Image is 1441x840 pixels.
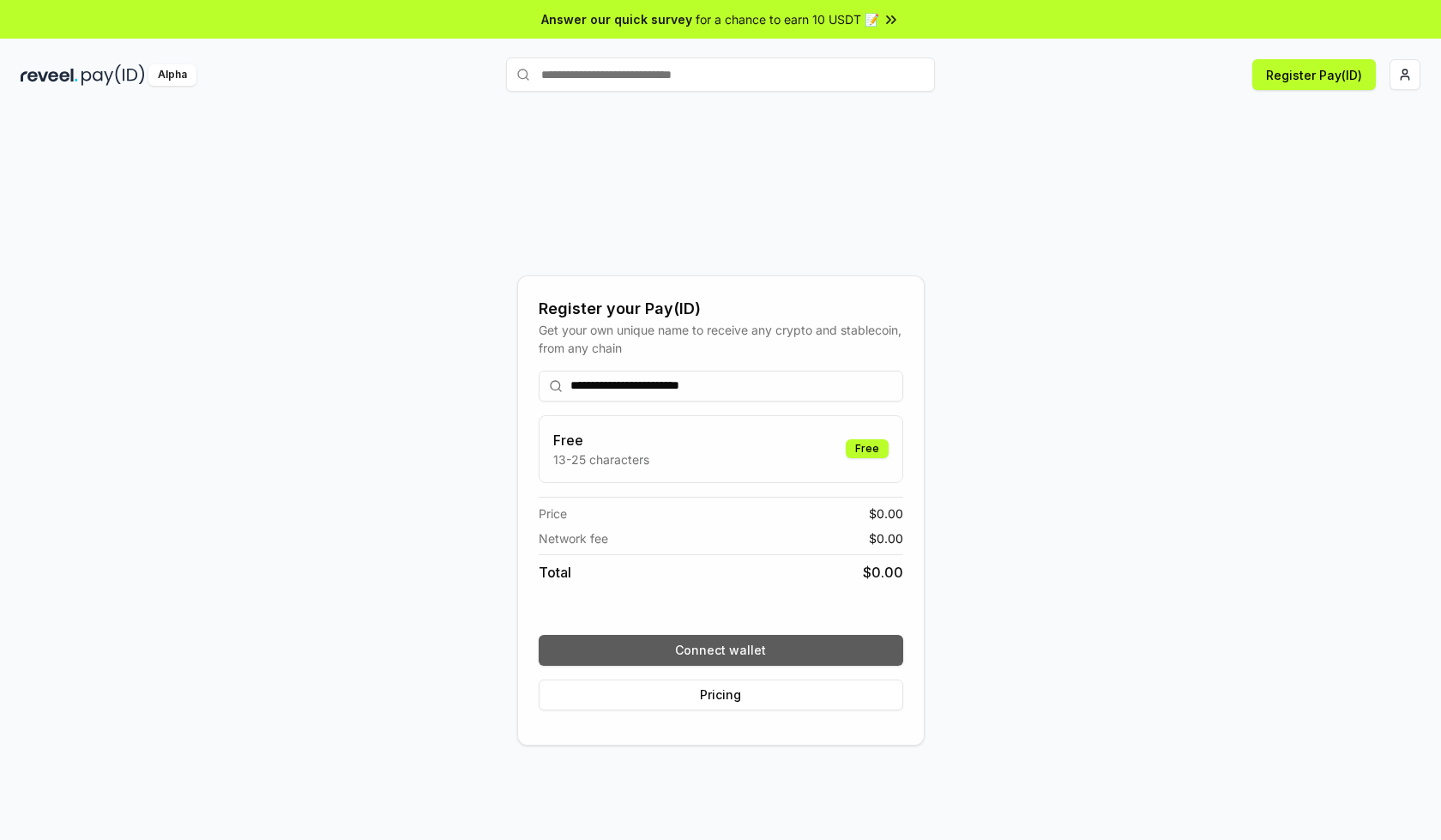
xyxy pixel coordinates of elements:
div: Free [846,439,889,458]
h3: Free [553,430,649,450]
span: $ 0.00 [869,529,903,547]
img: pay_id [81,64,145,86]
button: Pricing [539,680,903,710]
div: Register your Pay(ID) [539,297,903,321]
span: Total [539,562,571,583]
div: Get your own unique name to receive any crypto and stablecoin, from any chain [539,321,903,357]
span: $ 0.00 [863,562,903,583]
button: Connect wallet [539,635,903,666]
span: Answer our quick survey [541,10,692,28]
p: 13-25 characters [553,450,649,468]
span: for a chance to earn 10 USDT 📝 [696,10,879,28]
span: Network fee [539,529,608,547]
span: Price [539,505,567,523]
span: $ 0.00 [869,505,903,523]
img: reveel_dark [21,64,78,86]
div: Alpha [148,64,196,86]
button: Register Pay(ID) [1252,59,1376,90]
